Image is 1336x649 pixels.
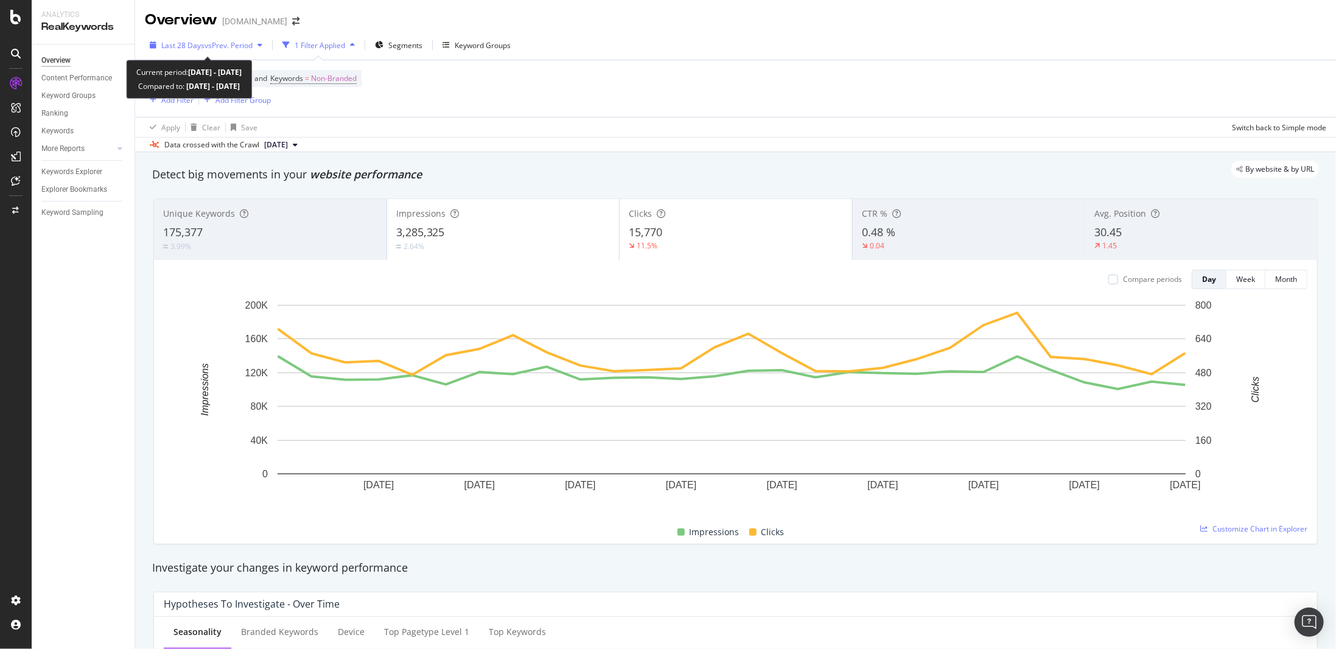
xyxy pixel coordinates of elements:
[163,225,203,239] span: 175,377
[278,35,360,55] button: 1 Filter Applied
[241,626,318,638] div: Branded Keywords
[404,241,424,251] div: 2.64%
[968,480,999,491] text: [DATE]
[41,125,74,138] div: Keywords
[370,35,427,55] button: Segments
[629,208,652,219] span: Clicks
[145,118,180,137] button: Apply
[1195,401,1212,412] text: 320
[338,626,365,638] div: Device
[145,35,267,55] button: Last 28 DaysvsPrev. Period
[41,206,103,219] div: Keyword Sampling
[363,480,394,491] text: [DATE]
[188,67,242,77] b: [DATE] - [DATE]
[41,89,96,102] div: Keyword Groups
[1094,208,1146,219] span: Avg. Position
[164,139,259,150] div: Data crossed with the Crawl
[41,206,126,219] a: Keyword Sampling
[41,72,126,85] a: Content Performance
[1192,270,1226,289] button: Day
[41,183,126,196] a: Explorer Bookmarks
[270,73,303,83] span: Keywords
[1275,274,1297,284] div: Month
[637,240,657,251] div: 11.5%
[262,469,268,479] text: 0
[1236,274,1255,284] div: Week
[41,107,68,120] div: Ranking
[41,183,107,196] div: Explorer Bookmarks
[767,480,797,491] text: [DATE]
[161,40,205,51] span: Last 28 Days
[305,73,309,83] span: =
[1232,122,1326,133] div: Switch back to Simple mode
[259,138,303,152] button: [DATE]
[145,10,217,30] div: Overview
[862,208,887,219] span: CTR %
[690,525,740,539] span: Impressions
[396,245,401,248] img: Equal
[202,122,220,133] div: Clear
[136,65,242,79] div: Current period:
[152,560,1319,576] div: Investigate your changes in keyword performance
[1195,469,1201,479] text: 0
[186,118,220,137] button: Clear
[1226,270,1265,289] button: Week
[292,17,299,26] div: arrow-right-arrow-left
[170,241,191,251] div: 3.99%
[1295,608,1324,637] div: Open Intercom Messenger
[251,435,268,446] text: 40K
[245,300,268,310] text: 200K
[396,208,446,219] span: Impressions
[41,107,126,120] a: Ranking
[295,40,345,51] div: 1 Filter Applied
[161,95,194,105] div: Add Filter
[41,72,112,85] div: Content Performance
[1250,377,1261,403] text: Clicks
[1231,161,1319,178] div: legacy label
[205,40,253,51] span: vs Prev. Period
[1170,480,1200,491] text: [DATE]
[1212,524,1307,534] span: Customize Chart in Explorer
[1202,274,1216,284] div: Day
[199,93,271,107] button: Add Filter Group
[464,480,495,491] text: [DATE]
[666,480,696,491] text: [DATE]
[138,79,240,93] div: Compared to:
[254,73,267,83] span: and
[226,118,257,137] button: Save
[264,139,288,150] span: 2025 Sep. 6th
[1069,480,1100,491] text: [DATE]
[161,122,180,133] div: Apply
[1195,435,1212,446] text: 160
[164,598,340,610] div: Hypotheses to Investigate - Over Time
[438,35,516,55] button: Keyword Groups
[565,480,595,491] text: [DATE]
[1195,300,1212,310] text: 800
[761,525,785,539] span: Clicks
[251,401,268,412] text: 80K
[1200,524,1307,534] a: Customize Chart in Explorer
[215,95,271,105] div: Add Filter Group
[629,225,662,239] span: 15,770
[1195,368,1212,378] text: 480
[245,368,268,378] text: 120K
[1102,240,1117,251] div: 1.45
[388,40,422,51] span: Segments
[145,93,194,107] button: Add Filter
[384,626,469,638] div: Top pagetype Level 1
[455,40,511,51] div: Keyword Groups
[200,363,210,416] text: Impressions
[173,626,222,638] div: Seasonality
[41,142,114,155] a: More Reports
[41,10,125,20] div: Analytics
[164,299,1299,511] svg: A chart.
[862,225,895,239] span: 0.48 %
[396,225,445,239] span: 3,285,325
[41,20,125,34] div: RealKeywords
[41,142,85,155] div: More Reports
[41,54,126,67] a: Overview
[163,208,235,219] span: Unique Keywords
[867,480,898,491] text: [DATE]
[1094,225,1122,239] span: 30.45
